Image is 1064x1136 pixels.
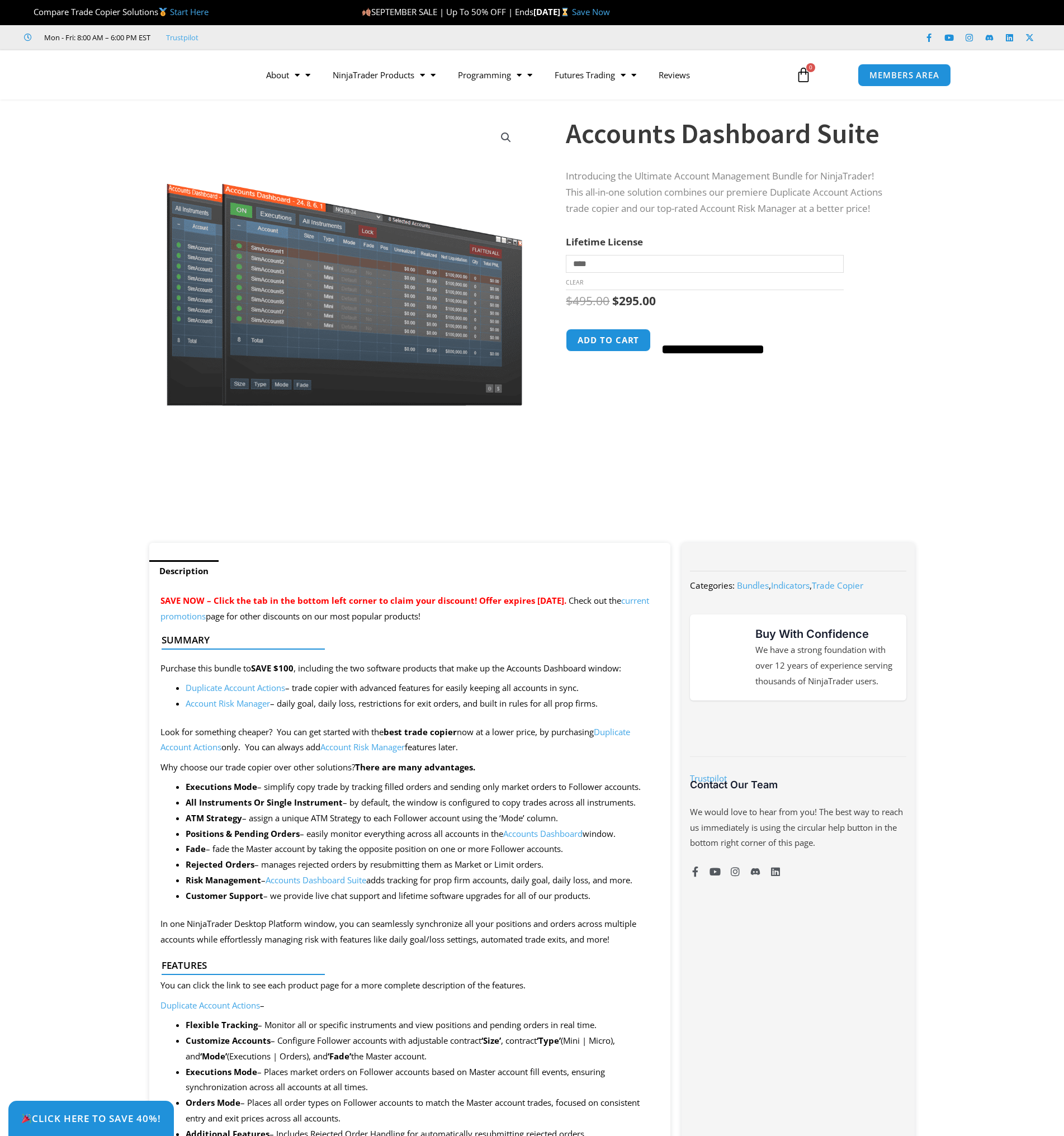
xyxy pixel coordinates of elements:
[160,916,660,948] p: In one NinjaTrader Desktop Platform window, you can seamlessly synchronize all your positions and...
[690,773,727,784] a: Trustpilot
[162,635,650,646] h4: Summary
[566,293,573,309] span: $
[160,1000,260,1011] a: Duplicate Account Actions
[251,662,294,674] strong: SAVE $100
[362,6,533,17] span: SEPTEMBER SALE | Up To 50% OFF | Ends
[186,841,660,857] li: – fade the Master account by taking the opposite position on one or more Follower accounts.
[690,580,735,591] span: Categories:
[170,6,209,17] a: Start Here
[186,859,254,870] b: Rejected Orders
[647,62,701,88] a: Reviews
[255,62,321,88] a: About
[612,293,656,309] bdi: 295.00
[334,1050,351,1062] strong: ade’
[186,1097,240,1108] strong: Orders Mode
[160,661,660,676] p: Purchase this bundle to , including the two software products that make up the Accounts Dashboard...
[165,119,524,406] img: Screenshot 2024-08-26 155710eeeee
[162,960,650,971] h4: Features
[186,828,300,839] strong: Positions & Pending Orders
[321,62,447,88] a: NinjaTrader Products
[690,778,906,791] h3: Contact Our Team
[186,696,660,712] li: – daily goal, daily loss, restrictions for exit orders, and built in rules for all prop firms.
[566,278,583,286] a: Clear options
[186,874,261,886] b: Risk Management
[328,1050,334,1062] strong: ‘F
[186,1095,660,1126] li: – Places all order types on Follower accounts to match the Master account trades, focused on cons...
[186,811,660,826] li: – assign a unique ATM Strategy to each Follower account using the ‘Mode’ column.
[166,31,198,44] a: Trustpilot
[186,826,660,842] li: – easily monitor everything across all accounts in the window.
[160,725,660,756] p: Look for something cheaper? You can get started with the now at a lower price, by purchasing only...
[806,63,815,72] span: 0
[186,1019,258,1030] strong: Flexible Tracking
[566,366,892,449] iframe: PayPal Message 1
[186,1017,660,1033] li: – Monitor all or specific instruments and view positions and pending orders in real time.
[561,8,569,16] img: ⌛
[737,580,863,591] span: , ,
[186,888,660,904] li: – we provide live chat support and lifetime software upgrades for all of our products.
[690,804,906,851] p: We would love to hear from you! The best way to reach us immediately is using the circular help b...
[812,580,863,591] a: Trade Copier
[149,560,219,582] a: Description
[566,235,643,248] label: Lifetime License
[362,8,371,16] img: 🍂
[22,1114,31,1123] img: 🎉
[566,168,892,217] p: Introducing the Ultimate Account Management Bundle for NinjaTrader! This all-in-one solution comb...
[159,8,167,16] img: 🥇
[210,1050,227,1062] strong: ode’
[543,1035,561,1046] strong: ype’
[858,64,951,87] a: MEMBERS AREA
[320,741,405,752] a: Account Risk Manager
[755,642,895,689] p: We have a strong foundation with over 12 years of experience serving thousands of NinjaTrader users.
[24,6,209,17] span: Compare Trade Copier Solutions
[186,843,206,854] strong: Fade
[186,1066,257,1077] strong: Executions Mode
[25,8,33,16] img: 🏆
[701,637,741,678] img: mark thumbs good 43913 | Affordable Indicators – NinjaTrader
[186,797,343,808] strong: All Instruments Or Single Instrument
[755,626,895,642] h3: Buy With Confidence
[186,1033,660,1064] li: – Configure Follower accounts with adjustable contract , contract (Mini | Micro), and (Executions...
[21,1114,161,1123] span: Click Here to save 40%!
[186,1064,660,1096] li: – Places market orders on Follower accounts based on Master account fill events, ensuring synchro...
[186,795,660,811] li: – by default, the window is configured to copy trades across all instruments.
[355,761,475,773] strong: There are many advantages.
[572,6,610,17] a: Save Now
[481,1035,501,1046] strong: ‘Size’
[186,890,263,901] strong: Customer Support
[543,62,647,88] a: Futures Trading
[186,698,270,709] a: Account Risk Manager
[660,327,761,328] iframe: Secure payment input frame
[384,726,457,737] strong: best trade copier
[566,293,609,309] bdi: 495.00
[186,682,285,693] a: Duplicate Account Actions
[160,595,566,606] span: SAVE NOW – Click the tab in the bottom left corner to claim your discount! Offer expires [DATE].
[447,62,543,88] a: Programming
[41,31,150,44] span: Mon - Fri: 8:00 AM – 6:00 PM EST
[566,114,892,153] h1: Accounts Dashboard Suite
[612,293,619,309] span: $
[186,873,660,888] li: – adds tracking for prop firm accounts, daily goal, daily loss, and more.
[160,760,660,775] p: Why choose our trade copier over other solutions?
[663,345,763,353] button: Buy with GPay
[186,781,257,792] strong: Executions Mode
[503,828,583,839] a: Accounts Dashboard
[186,1035,271,1046] strong: Customize Accounts
[537,1035,543,1046] strong: ‘T
[160,593,660,624] p: Check out the page for other discounts on our most popular products!
[566,455,892,538] iframe: Prerender PayPal Message 1
[737,580,769,591] a: Bundles
[869,71,939,79] span: MEMBERS AREA
[496,127,516,148] a: View full-screen image gallery
[255,62,783,88] nav: Menu
[186,857,660,873] li: – manages rejected orders by resubmitting them as Market or Limit orders.
[533,6,572,17] strong: [DATE]
[771,580,810,591] a: Indicators
[186,779,660,795] li: – simplify copy trade by tracking filled orders and sending only market orders to Follower accounts.
[186,812,242,823] b: ATM Strategy
[714,718,882,740] img: NinjaTrader Wordmark color RGB | Affordable Indicators – NinjaTrader
[779,59,828,91] a: 0
[8,1101,174,1136] a: 🎉Click Here to save 40%!
[266,874,366,886] a: Accounts Dashboard Suite
[200,1050,210,1062] strong: ‘M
